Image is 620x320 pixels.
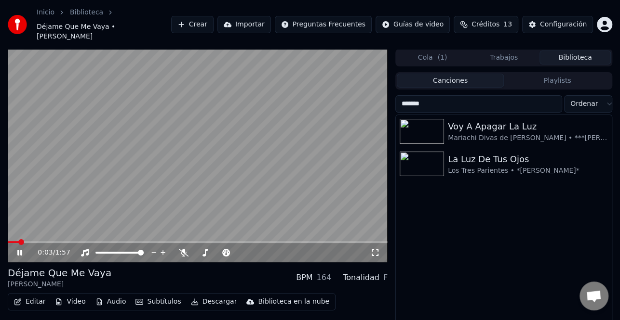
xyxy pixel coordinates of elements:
button: Guías de video [376,16,450,33]
button: Subtítulos [132,295,185,308]
nav: breadcrumb [37,8,171,41]
div: Chat abierto [580,282,608,310]
span: 1:57 [55,248,70,257]
span: Créditos [472,20,499,29]
a: Biblioteca [70,8,103,17]
span: Déjame Que Me Vaya • [PERSON_NAME] [37,22,171,41]
button: Importar [217,16,271,33]
div: Tonalidad [343,272,379,283]
button: Crear [171,16,214,33]
div: Biblioteca en la nube [258,297,329,307]
button: Preguntas Frecuentes [275,16,372,33]
button: Video [51,295,89,308]
div: F [383,272,388,283]
button: Cola [397,51,468,64]
div: / [38,248,61,257]
div: Mariachi Divas de [PERSON_NAME] • ***[PERSON_NAME] Hn*** [448,133,608,143]
button: Biblioteca [539,51,611,64]
div: 164 [316,272,331,283]
button: Configuración [522,16,593,33]
div: La Luz De Tus Ojos [448,153,608,166]
div: Voy A Apagar La Luz [448,120,608,133]
button: Descargar [187,295,241,308]
button: Canciones [397,74,504,88]
img: youka [8,15,27,34]
div: Los Tres Parientes • *[PERSON_NAME]* [448,166,608,176]
span: 13 [503,20,512,29]
button: Editar [10,295,49,308]
button: Playlists [504,74,611,88]
span: Ordenar [570,99,598,109]
button: Créditos13 [454,16,518,33]
a: Inicio [37,8,54,17]
div: BPM [296,272,312,283]
span: ( 1 ) [437,53,447,63]
div: Configuración [540,20,587,29]
span: 0:03 [38,248,53,257]
button: Trabajos [468,51,539,64]
button: Audio [92,295,130,308]
div: [PERSON_NAME] [8,280,111,289]
div: Déjame Que Me Vaya [8,266,111,280]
